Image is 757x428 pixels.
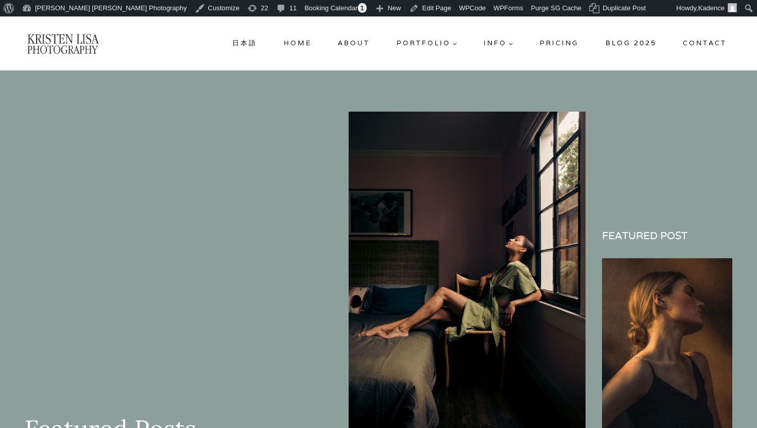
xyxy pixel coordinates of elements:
a: Pricing [536,34,583,52]
span: Info [484,38,513,49]
a: About [334,34,374,52]
a: 日本語 [229,34,262,52]
span: 1 [358,3,367,13]
img: Kristen Lisa Photography [26,32,99,55]
a: Contact [679,34,731,52]
a: Home [280,34,316,52]
h5: FEATURED post [602,229,732,242]
span: Kadence [698,4,725,12]
a: Portfolio [392,34,461,52]
a: Info [479,34,518,52]
span: Portfolio [397,38,457,49]
nav: Primary [229,34,731,52]
a: Blog 2025 [601,34,661,52]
